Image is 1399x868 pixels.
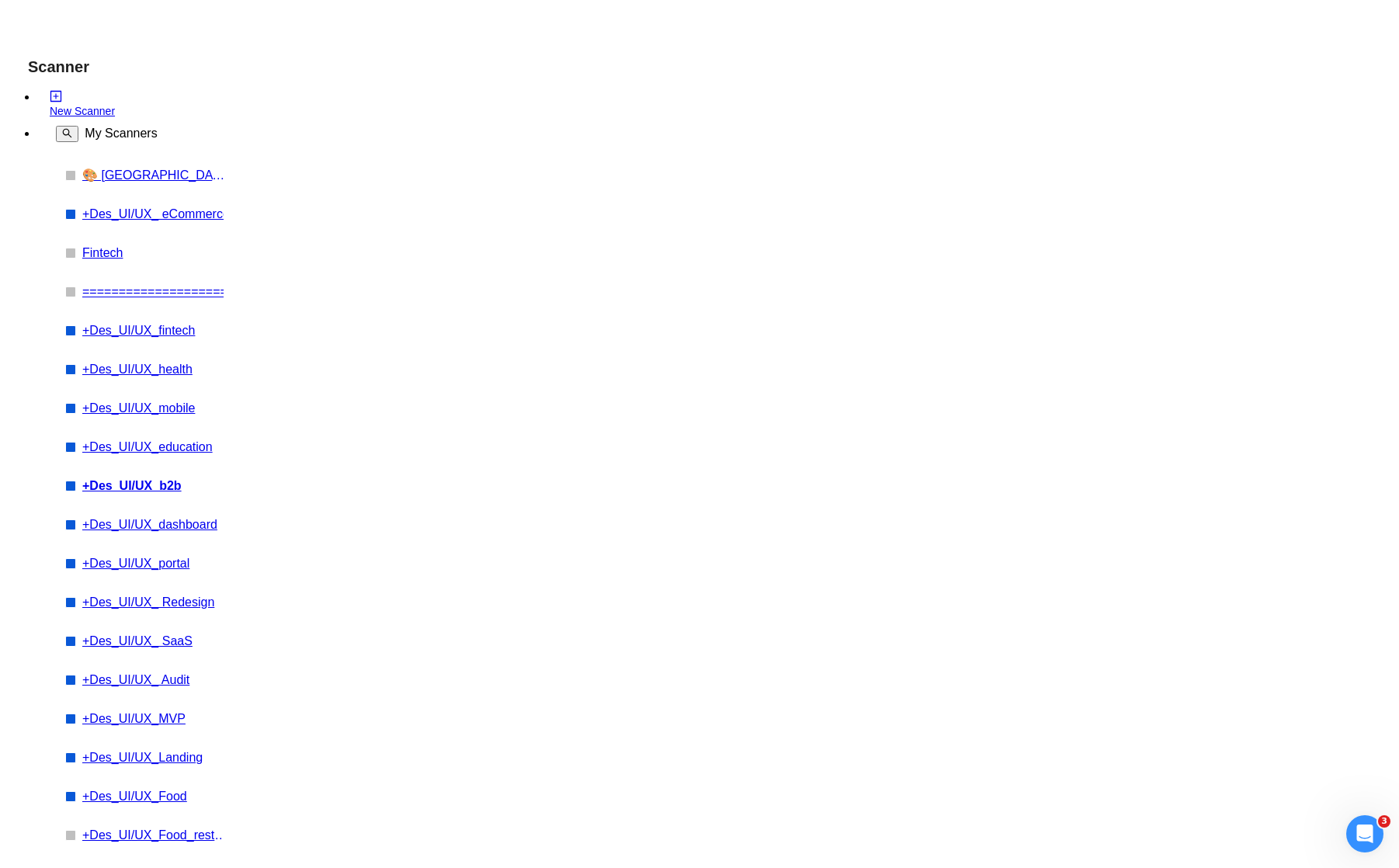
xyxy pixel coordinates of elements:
[82,790,230,804] a: +Des_UI/UX_Food
[1346,815,1383,852] iframe: Intercom live chat
[82,673,230,687] a: +Des_UI/UX_ Audit
[82,828,230,842] a: +Des_UI/UX_Food_restaurant
[82,168,230,182] a: 🎨 [GEOGRAPHIC_DATA]
[82,207,230,221] a: +Des_UI/UX_ eCommerce
[50,90,62,102] span: plus-square
[82,285,230,299] a: ====================
[50,90,224,118] a: New Scanner
[82,634,230,648] a: +Des_UI/UX_ SaaS
[1378,815,1390,828] span: 3
[82,479,230,493] a: +Des_UI/UX_b2b
[56,126,78,142] button: search
[82,751,230,765] a: +Des_UI/UX_Landing
[82,246,230,260] a: Fintech
[82,401,230,415] a: +Des_UI/UX_mobile
[82,712,230,726] a: +Des_UI/UX_MVP
[82,440,230,454] a: +Des_UI/UX_education
[37,90,224,118] li: New Scanner
[82,595,230,609] a: +Des_UI/UX_ Redesign
[82,324,230,338] a: +Des_UI/UX_fintech
[85,127,157,141] span: My Scanners
[16,58,102,86] span: Scanner
[62,128,72,138] span: search
[82,363,230,377] a: +Des_UI/UX_health
[82,518,230,532] a: +Des_UI/UX_dashboard
[82,557,230,571] a: +Des_UI/UX_portal
[50,105,115,117] span: New Scanner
